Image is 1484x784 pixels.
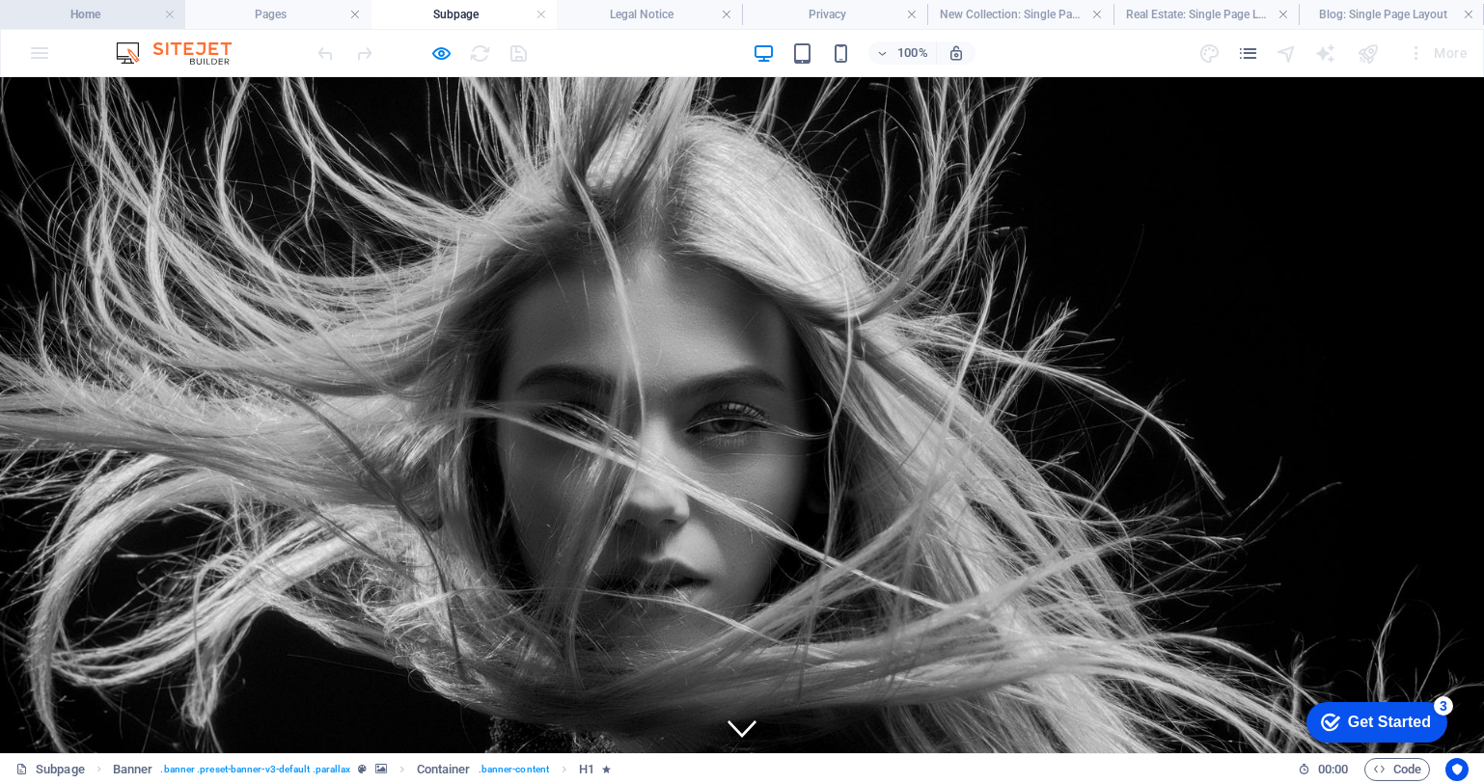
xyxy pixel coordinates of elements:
[1445,758,1469,781] button: Usercentrics
[429,41,453,65] button: Click here to leave preview mode and continue editing
[371,4,557,25] h4: Subpage
[948,44,965,62] i: On resize automatically adjust zoom level to fit chosen device.
[579,758,594,781] span: Click to select. Double-click to edit
[417,758,471,781] span: Click to select. Double-click to edit
[1298,758,1349,781] h6: Session time
[1373,758,1421,781] span: Code
[375,764,387,774] i: This element contains a background
[1237,42,1259,65] i: Pages (Ctrl+Alt+S)
[479,758,549,781] span: . banner-content
[15,758,85,781] a: Click to cancel selection. Double-click to open Pages
[742,4,927,25] h4: Privacy
[113,758,612,781] nav: breadcrumb
[1364,758,1430,781] button: Code
[1332,762,1334,776] span: :
[1113,4,1299,25] h4: Real Estate: Single Page Layout
[113,758,153,781] span: Click to select. Double-click to edit
[358,764,367,774] i: This element is a customizable preset
[927,4,1113,25] h4: New Collection: Single Page Layout
[17,10,158,50] div: Get Started 3 items remaining, 40% complete
[185,4,371,25] h4: Pages
[1299,4,1484,25] h4: Blog: Single Page Layout
[111,41,256,65] img: Editor Logo
[1237,41,1260,65] button: pages
[868,41,937,65] button: 100%
[145,4,164,23] div: 3
[557,4,742,25] h4: Legal Notice
[897,41,928,65] h6: 100%
[59,21,142,39] div: Get Started
[602,764,611,774] i: Element contains an animation
[160,758,350,781] span: . banner .preset-banner-v3-default .parallax
[1318,758,1348,781] span: 00 00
